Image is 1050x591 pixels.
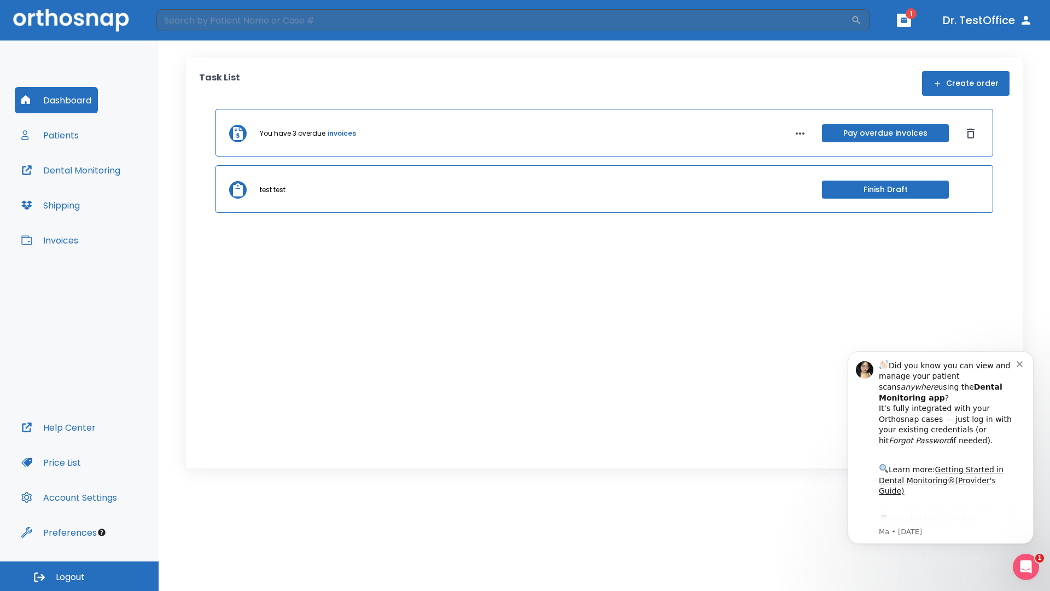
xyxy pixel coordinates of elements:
[1013,554,1039,580] iframe: Intercom live chat
[938,10,1037,30] button: Dr. TestOffice
[831,338,1050,586] iframe: Intercom notifications message
[15,192,86,218] button: Shipping
[15,484,124,511] button: Account Settings
[15,157,127,183] button: Dental Monitoring
[56,571,85,583] span: Logout
[822,181,949,199] button: Finish Draft
[97,528,107,537] div: Tooltip anchor
[260,185,285,195] p: test test
[328,129,356,138] a: invoices
[13,9,129,31] img: Orthosnap
[15,519,103,546] button: Preferences
[962,125,979,142] button: Dismiss
[922,71,1010,96] button: Create order
[15,449,87,476] button: Price List
[15,122,85,148] button: Patients
[15,87,98,113] button: Dashboard
[15,227,85,253] button: Invoices
[15,414,102,441] button: Help Center
[156,9,851,31] input: Search by Patient Name or Case #
[906,8,917,19] span: 1
[1035,554,1044,563] span: 1
[822,124,949,142] button: Pay overdue invoices
[199,71,240,96] p: Task List
[260,129,325,138] p: You have 3 overdue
